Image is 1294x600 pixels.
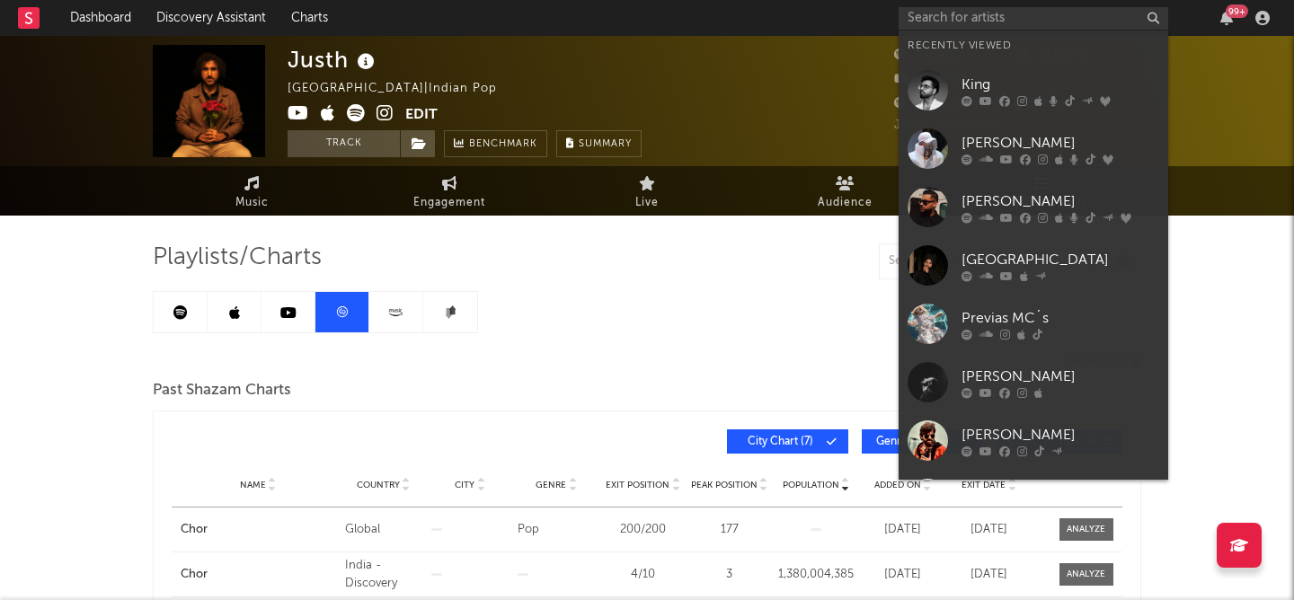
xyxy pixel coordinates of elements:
[899,295,1168,353] a: Previas MC´s
[951,521,1028,539] div: [DATE]
[345,521,422,539] div: Global
[604,566,681,584] div: 4 / 10
[556,130,642,157] button: Summary
[874,480,921,490] span: Added On
[1226,4,1248,18] div: 99 +
[962,132,1159,154] div: [PERSON_NAME]
[777,566,855,584] div: 1,380,004,385
[899,411,1168,470] a: [PERSON_NAME]
[894,119,1000,131] span: Jump Score: 85.0
[783,480,839,490] span: Population
[579,139,632,149] span: Summary
[962,74,1159,95] div: King
[873,437,956,447] span: Genre Chart ( 2 )
[894,49,958,61] span: 43,008
[962,480,1006,490] span: Exit Date
[405,104,438,127] button: Edit
[962,366,1159,387] div: [PERSON_NAME]
[899,119,1168,178] a: [PERSON_NAME]
[635,192,659,214] span: Live
[894,98,1082,110] span: 1,411,284 Monthly Listeners
[288,45,379,75] div: Justh
[962,424,1159,446] div: [PERSON_NAME]
[962,307,1159,329] div: Previas MC´s
[536,480,566,490] span: Genre
[235,192,269,214] span: Music
[153,247,322,269] span: Playlists/Charts
[879,243,1103,279] input: Search Playlists/Charts
[153,380,291,401] span: Past Shazam Charts
[894,74,966,85] span: 208,000
[691,480,758,490] span: Peak Position
[153,166,350,216] a: Music
[899,353,1168,411] a: [PERSON_NAME]
[899,470,1168,528] a: [PERSON_NAME] Vibe
[181,566,336,584] a: Chor
[413,192,485,214] span: Engagement
[444,130,547,157] a: Benchmark
[604,521,681,539] div: 200 / 200
[345,557,422,592] div: India - Discovery
[899,236,1168,295] a: [GEOGRAPHIC_DATA]
[288,130,400,157] button: Track
[518,521,595,539] div: Pop
[288,78,518,100] div: [GEOGRAPHIC_DATA] | Indian Pop
[1220,11,1233,25] button: 99+
[818,192,873,214] span: Audience
[181,521,336,539] a: Chor
[350,166,548,216] a: Engagement
[548,166,746,216] a: Live
[962,249,1159,270] div: [GEOGRAPHIC_DATA]
[899,61,1168,119] a: King
[455,480,474,490] span: City
[864,566,941,584] div: [DATE]
[864,521,941,539] div: [DATE]
[469,134,537,155] span: Benchmark
[739,437,821,447] span: City Chart ( 7 )
[357,480,400,490] span: Country
[691,521,768,539] div: 177
[908,35,1159,57] div: Recently Viewed
[746,166,944,216] a: Audience
[899,178,1168,236] a: [PERSON_NAME]
[727,429,848,454] button: City Chart(7)
[240,480,266,490] span: Name
[862,429,983,454] button: Genre Chart(2)
[899,7,1168,30] input: Search for artists
[691,566,768,584] div: 3
[951,566,1028,584] div: [DATE]
[606,480,669,490] span: Exit Position
[962,190,1159,212] div: [PERSON_NAME]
